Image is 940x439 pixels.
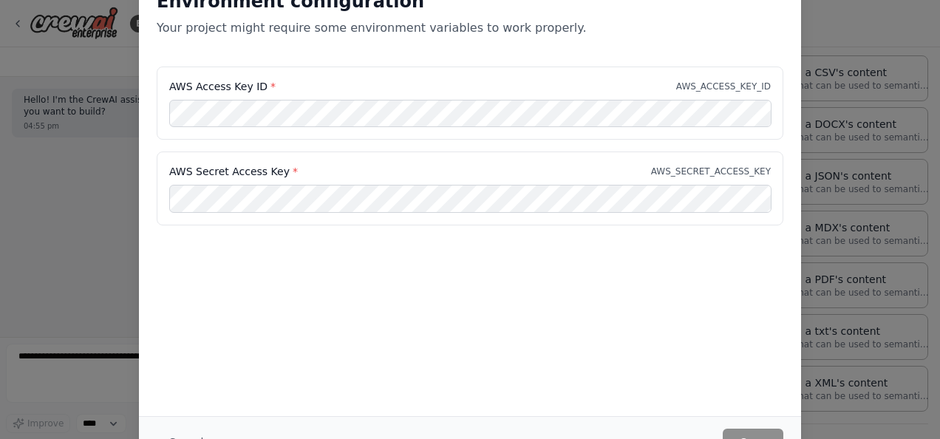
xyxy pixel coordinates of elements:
label: AWS Access Key ID [169,79,276,94]
label: AWS Secret Access Key [169,164,298,179]
p: AWS_ACCESS_KEY_ID [676,81,771,92]
p: AWS_SECRET_ACCESS_KEY [651,166,771,177]
p: Your project might require some environment variables to work properly. [157,19,783,37]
